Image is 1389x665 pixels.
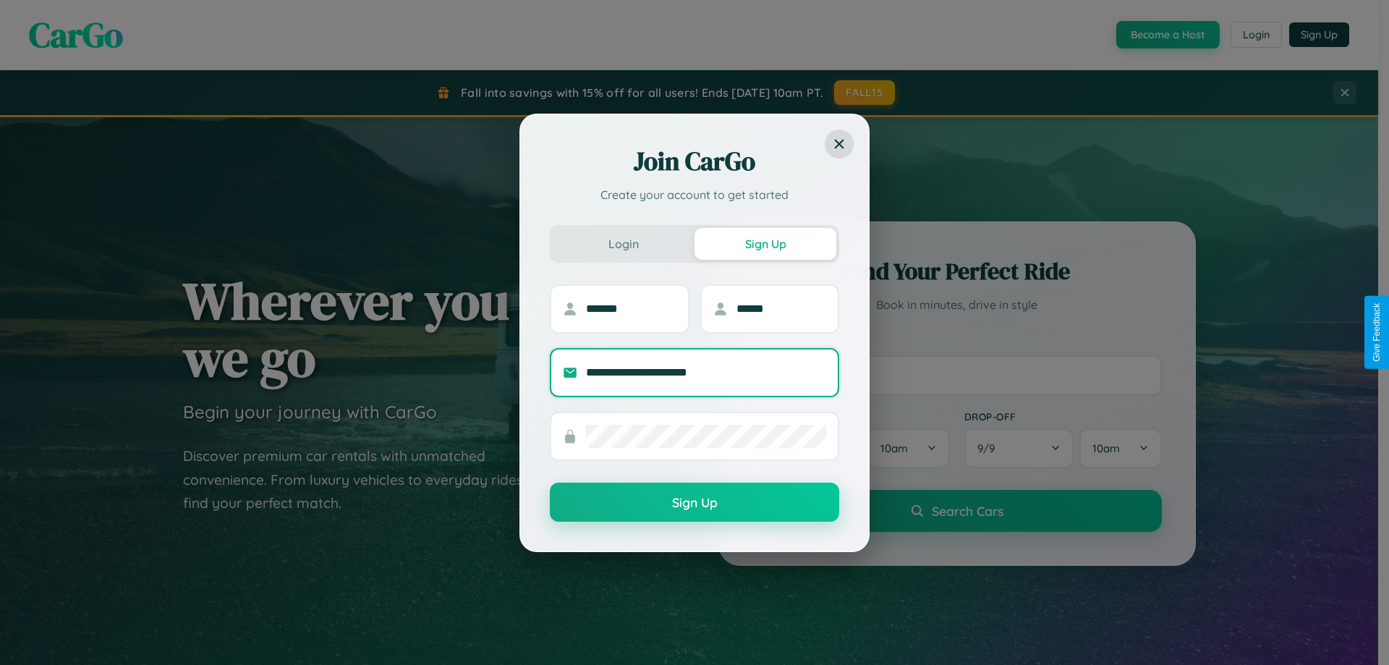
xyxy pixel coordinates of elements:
h2: Join CarGo [550,144,839,179]
p: Create your account to get started [550,186,839,203]
button: Sign Up [694,228,836,260]
button: Sign Up [550,483,839,522]
div: Give Feedback [1372,303,1382,362]
button: Login [553,228,694,260]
